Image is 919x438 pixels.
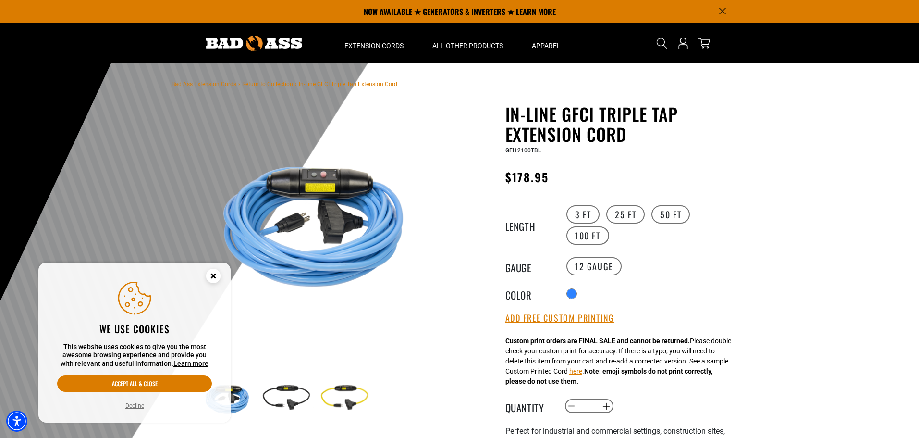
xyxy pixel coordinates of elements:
h2: We use cookies [57,323,212,335]
label: 3 FT [566,205,600,224]
summary: Extension Cords [330,23,418,63]
button: Close this option [196,263,231,292]
span: $178.95 [505,168,549,186]
span: In-Line GFCI Triple Tap Extension Cord [299,81,397,88]
button: Add Free Custom Printing [505,313,614,324]
button: here [569,366,582,376]
span: Extension Cords [344,41,404,50]
span: › [295,81,297,88]
a: Open this option [675,23,691,63]
span: › [238,81,240,88]
summary: Search [654,36,670,51]
a: This website uses cookies to give you the most awesome browsing experience and provide you with r... [173,360,208,367]
label: 50 FT [651,205,690,224]
nav: breadcrumbs [172,78,397,89]
legend: Color [505,288,553,300]
div: Accessibility Menu [6,411,27,432]
label: 25 FT [606,205,645,224]
button: Accept all & close [57,375,212,392]
aside: Cookie Consent [38,263,231,423]
a: Return to Collection [242,81,293,88]
label: 12 Gauge [566,257,622,275]
span: Apparel [532,41,561,50]
strong: Note: emoji symbols do not print correctly, please do not use them. [505,367,712,385]
img: black [258,370,314,426]
h1: In-Line GFCI Triple Tap Extension Cord [505,104,741,144]
legend: Gauge [505,260,553,273]
label: 100 FT [566,226,609,245]
img: yellow [316,370,372,426]
summary: All Other Products [418,23,517,63]
strong: Custom print orders are FINAL SALE and cannot be returned. [505,337,690,345]
a: Bad Ass Extension Cords [172,81,236,88]
p: This website uses cookies to give you the most awesome browsing experience and provide you with r... [57,343,212,368]
button: Decline [123,401,147,411]
legend: Length [505,219,553,231]
span: GFI12100TBL [505,147,541,154]
img: Light Blue [200,106,431,338]
span: All Other Products [432,41,503,50]
a: cart [697,38,712,49]
div: Please double check your custom print for accuracy. If there is a typo, you will need to delete t... [505,336,731,387]
summary: Apparel [517,23,575,63]
label: Quantity [505,400,553,413]
img: Bad Ass Extension Cords [206,36,302,51]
